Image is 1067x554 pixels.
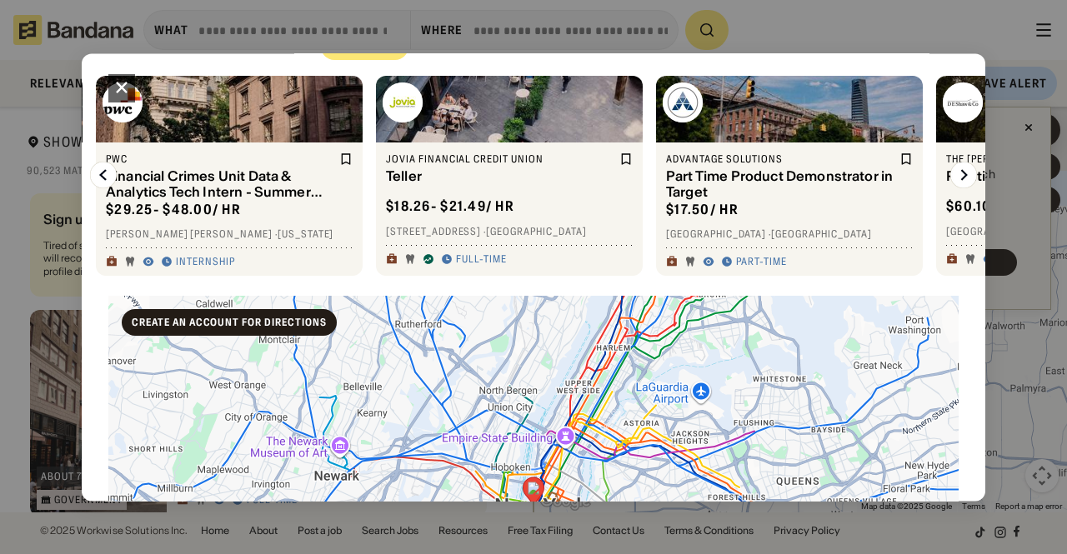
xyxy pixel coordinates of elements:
[383,82,423,122] img: Jovia Financial Credit Union logo
[386,225,633,238] div: [STREET_ADDRESS] · [GEOGRAPHIC_DATA]
[386,152,616,166] div: Jovia Financial Credit Union
[736,256,787,269] div: Part-time
[106,201,241,218] div: $ 29.25 - $48.00 / hr
[103,82,143,122] img: PwC logo
[950,162,977,188] img: Right Arrow
[132,317,327,327] div: Create an account for directions
[656,76,923,276] a: Advantage Solutions logoAdvantage SolutionsPart Time Product Demonstrator in Target$17.50/ hr[GEO...
[96,76,363,276] a: PwC logoPwCFinancial Crimes Unit Data & Analytics Tech Intern - Summer 2026$29.25- $48.00/ hr[PER...
[106,228,353,242] div: [PERSON_NAME] [PERSON_NAME] · [US_STATE]
[666,228,913,242] div: [GEOGRAPHIC_DATA] · [GEOGRAPHIC_DATA]
[106,152,336,166] div: PwC
[456,253,507,267] div: Full-time
[90,162,117,188] img: Left Arrow
[943,82,983,122] img: The D. E. Shaw Group logo
[666,201,739,218] div: $ 17.50 / hr
[176,256,235,269] div: Internship
[666,169,896,201] div: Part Time Product Demonstrator in Target
[663,82,703,122] img: Advantage Solutions logo
[376,76,643,276] a: Jovia Financial Credit Union logoJovia Financial Credit UnionTeller$18.26- $21.49/ hr[STREET_ADDR...
[386,169,616,185] div: Teller
[106,169,336,201] div: Financial Crimes Unit Data & Analytics Tech Intern - Summer 2026
[666,152,896,166] div: Advantage Solutions
[386,198,514,216] div: $ 18.26 - $21.49 / hr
